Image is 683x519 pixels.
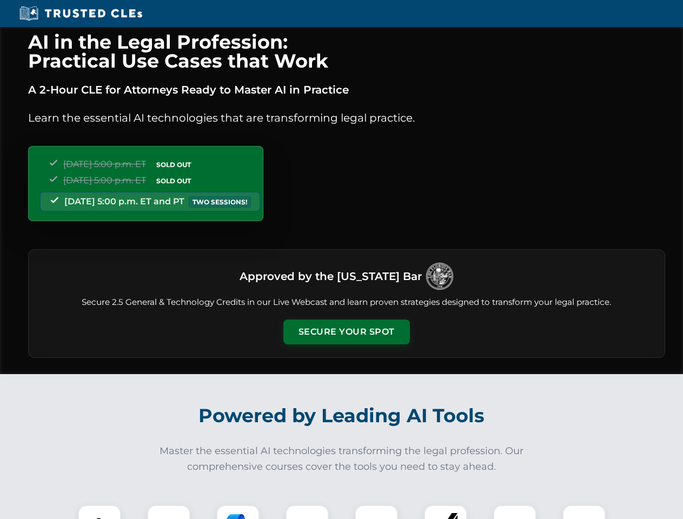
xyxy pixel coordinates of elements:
span: SOLD OUT [152,175,195,187]
img: Trusted CLEs [16,5,145,22]
img: Logo [426,263,453,290]
p: Learn the essential AI technologies that are transforming legal practice. [28,109,665,127]
h2: Powered by Leading AI Tools [42,397,641,435]
p: A 2-Hour CLE for Attorneys Ready to Master AI in Practice [28,81,665,98]
p: Master the essential AI technologies transforming the legal profession. Our comprehensive courses... [152,443,531,475]
span: [DATE] 5:00 p.m. ET [63,175,146,185]
span: [DATE] 5:00 p.m. ET [63,159,146,169]
span: SOLD OUT [152,159,195,170]
p: Secure 2.5 General & Technology Credits in our Live Webcast and learn proven strategies designed ... [42,296,652,309]
h1: AI in the Legal Profession: Practical Use Cases that Work [28,32,665,70]
button: Secure Your Spot [283,320,410,344]
h3: Approved by the [US_STATE] Bar [240,267,422,286]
